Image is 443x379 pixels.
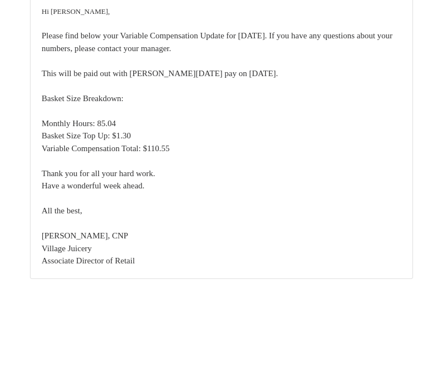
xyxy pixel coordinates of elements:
font: Associate Director of Retail [42,256,135,265]
iframe: Chat Widget [387,326,443,379]
div: ​Hi [PERSON_NAME], [42,6,401,17]
div: This will be paid out with [PERSON_NAME][DATE] pay on [DATE]. [42,67,401,80]
font: Village Juicery [42,244,92,253]
div: Basket Size Breakdown: Monthly Hours: 85.04 Basket Size Top Up: $1.30 Variable Compensation Total... [42,79,401,192]
font: All the best, [PERSON_NAME], CNP [42,206,128,240]
div: Please find below your Variable Compensation Update for [DATE]. If you have any questions about y... [42,17,401,55]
